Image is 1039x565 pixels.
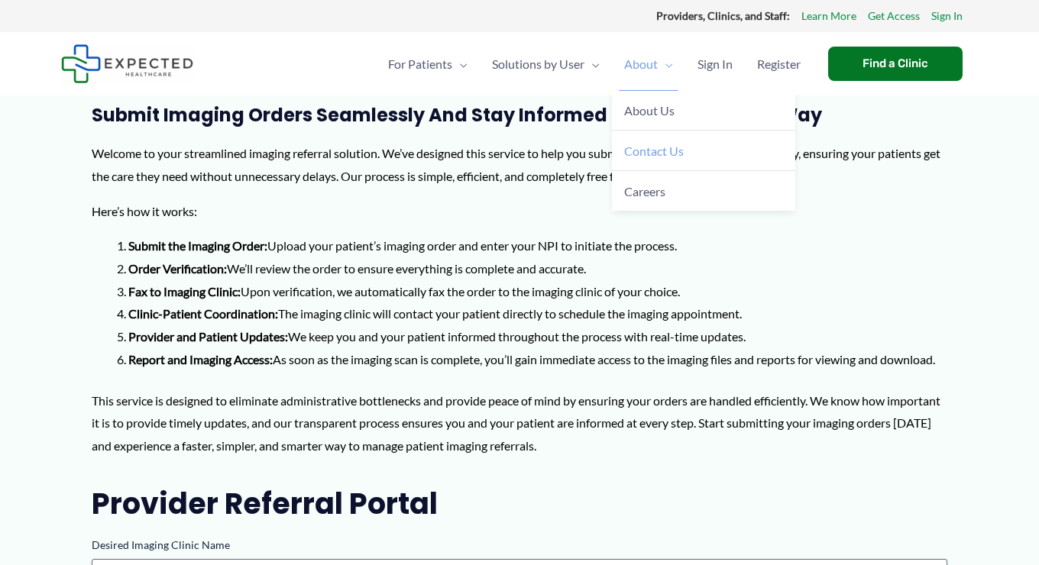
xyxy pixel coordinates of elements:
[128,348,947,371] li: As soon as the imaging scan is complete, you’ll gain immediate access to the imaging files and re...
[92,200,947,223] p: Here’s how it works:
[745,37,813,91] a: Register
[658,37,673,91] span: Menu Toggle
[624,37,658,91] span: About
[868,6,920,26] a: Get Access
[128,257,947,280] li: We’ll review the order to ensure everything is complete and accurate.
[128,284,241,299] strong: Fax to Imaging Clinic:
[92,389,947,457] p: This service is designed to eliminate administrative bottlenecks and provide peace of mind by ens...
[624,144,684,158] span: Contact Us
[61,44,193,83] img: Expected Healthcare Logo - side, dark font, small
[612,37,685,91] a: AboutMenu Toggle
[128,329,288,344] strong: Provider and Patient Updates:
[128,325,947,348] li: We keep you and your patient informed throughout the process with real-time updates.
[92,538,947,553] label: Desired Imaging Clinic Name
[492,37,584,91] span: Solutions by User
[376,37,813,91] nav: Primary Site Navigation
[128,352,273,366] strong: Report and Imaging Access:
[388,37,452,91] span: For Patients
[92,103,947,127] h3: Submit Imaging Orders Seamlessly and Stay Informed Every Step of the Way
[480,37,612,91] a: Solutions by UserMenu Toggle
[128,261,227,276] strong: Order Verification:
[584,37,600,91] span: Menu Toggle
[452,37,468,91] span: Menu Toggle
[801,6,856,26] a: Learn More
[685,37,745,91] a: Sign In
[128,306,278,321] strong: Clinic-Patient Coordination:
[128,280,947,303] li: Upon verification, we automatically fax the order to the imaging clinic of your choice.
[128,302,947,325] li: The imaging clinic will contact your patient directly to schedule the imaging appointment.
[92,142,947,187] p: Welcome to your streamlined imaging referral solution. We’ve designed this service to help you su...
[828,47,963,81] a: Find a Clinic
[612,131,795,171] a: Contact Us
[376,37,480,91] a: For PatientsMenu Toggle
[92,485,947,522] h2: Provider Referral Portal
[698,37,733,91] span: Sign In
[656,9,790,22] strong: Providers, Clinics, and Staff:
[931,6,963,26] a: Sign In
[128,238,267,253] strong: Submit the Imaging Order:
[612,171,795,211] a: Careers
[612,91,795,131] a: About Us
[128,234,947,257] li: Upload your patient’s imaging order and enter your NPI to initiate the process.
[757,37,801,91] span: Register
[624,184,665,199] span: Careers
[624,103,675,118] span: About Us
